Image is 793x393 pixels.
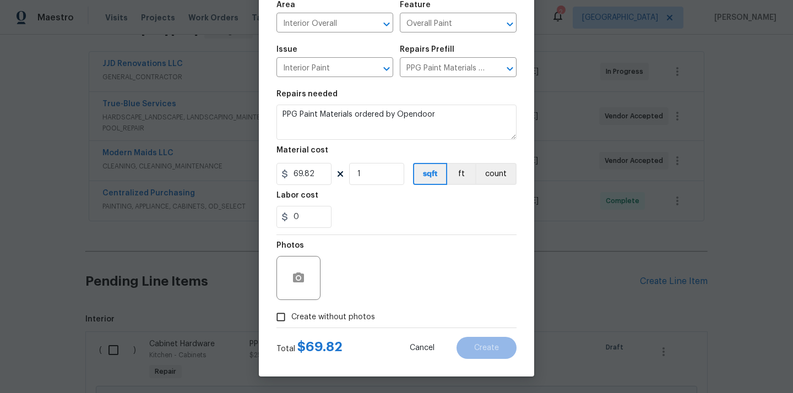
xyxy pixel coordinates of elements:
h5: Labor cost [276,192,318,199]
span: Create without photos [291,312,375,323]
h5: Material cost [276,146,328,154]
button: Open [502,61,518,77]
button: ft [447,163,475,185]
h5: Photos [276,242,304,249]
h5: Repairs Prefill [400,46,454,53]
button: Cancel [392,337,452,359]
span: Create [474,344,499,352]
span: Cancel [410,344,434,352]
button: Open [502,17,518,32]
textarea: PPG Paint Materials ordered by Opendoor [276,105,517,140]
button: sqft [413,163,447,185]
button: Open [379,61,394,77]
button: Open [379,17,394,32]
div: Total [276,341,343,354]
h5: Area [276,1,295,9]
h5: Issue [276,46,297,53]
h5: Feature [400,1,431,9]
button: count [475,163,517,185]
h5: Repairs needed [276,90,338,98]
button: Create [457,337,517,359]
span: $ 69.82 [297,340,343,353]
